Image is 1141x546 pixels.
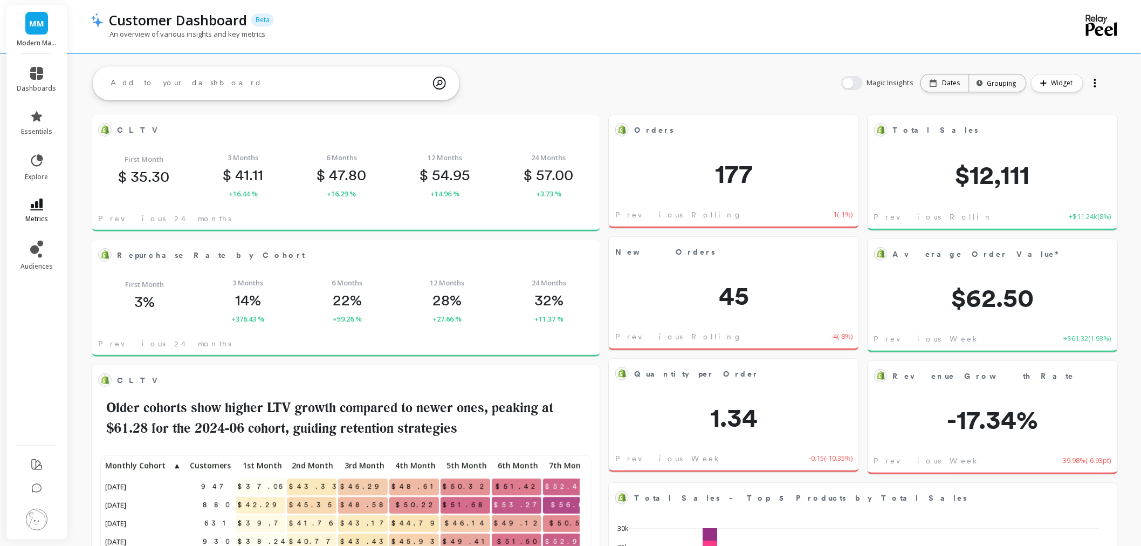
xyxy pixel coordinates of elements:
[634,490,1076,506] span: Total Sales - Top 5 Products by Total Sales
[893,368,1077,384] span: Revenue Growth Rate
[536,188,561,199] span: +3.73 %
[317,166,367,184] p: 47.80
[235,458,286,476] div: Toggle SortBy
[333,291,362,309] p: 22%
[549,497,593,513] span: $56.00
[634,366,818,381] span: Quantity per Order
[893,125,979,136] span: Total Sales
[893,247,1077,262] span: Average Order Value*
[430,277,465,288] span: 12 Months
[524,166,533,184] span: $
[831,331,853,342] span: -4 ( -8% )
[389,515,445,531] span: $44.79
[491,458,542,476] div: Toggle SortBy
[103,497,129,513] span: [DATE]
[103,458,184,473] p: Monthly Cohort
[893,371,1075,382] span: Revenue Growth Rate
[17,39,57,47] p: Modern Mammals
[25,215,48,223] span: metrics
[634,122,818,138] span: Orders
[91,12,104,28] img: header icon
[868,407,1118,433] span: -17.34%
[535,291,564,309] p: 32%
[433,69,446,98] img: magic search icon
[338,497,394,513] span: $48.58
[389,458,439,473] p: 4th Month
[98,338,231,349] span: Previous 24 months
[492,515,544,531] span: $49.12
[317,166,326,184] span: $
[1051,78,1076,88] span: Widget
[874,333,981,344] span: Previous Week
[332,277,363,288] span: 6 Months
[532,152,566,163] span: 24 Months
[431,188,460,199] span: +14.96 %
[1031,74,1083,92] button: Widget
[236,497,287,513] span: $42.29
[943,79,960,87] p: Dates
[609,405,859,431] span: 1.34
[236,458,285,473] p: 1st Month
[1069,211,1111,222] span: +$11.24k ( 8% )
[492,458,541,473] p: 6th Month
[609,161,859,187] span: 177
[391,461,436,470] span: 4th Month
[251,13,274,26] p: Beta
[338,458,389,476] div: Toggle SortBy
[235,291,261,309] p: 14%
[338,479,389,495] span: $46.29
[172,461,181,470] span: ▲
[17,84,57,93] span: dashboards
[286,458,338,476] div: Toggle SortBy
[420,166,471,184] p: 54.95
[867,78,916,88] span: Magic Insights
[232,313,265,324] span: +376.43 %
[535,313,564,324] span: +11.37 %
[441,497,493,513] span: $51.68
[223,166,232,184] span: $
[236,479,289,495] span: $37.05
[634,368,759,380] span: Quantity per Order
[117,250,305,261] span: Repurchase Rate by Cohort
[340,461,384,470] span: 3rd Month
[443,515,490,531] span: $46.14
[893,122,1077,138] span: Total Sales
[609,283,859,309] span: 45
[441,458,490,473] p: 5th Month
[420,166,429,184] span: $
[542,458,594,476] div: Toggle SortBy
[109,11,247,29] p: Customer Dashboard
[634,125,673,136] span: Orders
[98,213,231,224] span: Previous 24 months
[187,461,231,470] span: Customers
[389,458,440,476] div: Toggle SortBy
[492,497,547,513] span: $53.27
[229,188,258,199] span: +16.44 %
[119,167,127,186] span: $
[126,279,164,290] span: First Month
[634,493,967,504] span: Total Sales - Top 5 Products by Total Sales
[440,458,491,476] div: Toggle SortBy
[327,188,356,199] span: +16.29 %
[615,331,788,342] span: Previous Rolling 7-day
[545,461,589,470] span: 7th Month
[389,479,442,495] span: $48.61
[125,154,163,165] span: First Month
[1064,333,1111,344] span: +$61.32 ( 1.93% )
[809,453,853,464] span: -0.15 ( -10.35% )
[228,152,259,163] span: 3 Months
[26,509,47,530] img: profile picture
[184,458,234,473] p: Customers
[103,479,129,495] span: [DATE]
[233,277,264,288] span: 3 Months
[433,313,462,324] span: +27.66 %
[20,262,53,271] span: audiences
[117,375,164,386] span: CLTV
[117,373,559,388] span: CLTV
[433,291,462,309] p: 28%
[326,152,357,163] span: 6 Months
[615,209,788,220] span: Previous Rolling 7-day
[289,461,333,470] span: 2nd Month
[338,458,388,473] p: 3rd Month
[103,515,129,531] span: [DATE]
